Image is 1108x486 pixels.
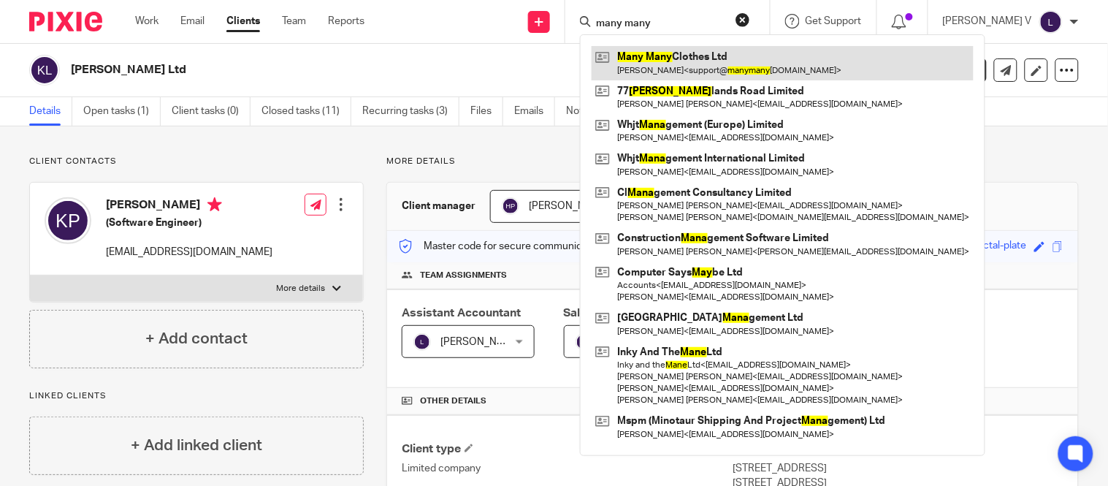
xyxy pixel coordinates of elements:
h4: [PERSON_NAME] [106,197,272,216]
a: Email [180,14,205,29]
p: [PERSON_NAME] V [943,14,1032,29]
a: Team [282,14,306,29]
a: Emails [514,97,555,126]
span: [PERSON_NAME] [529,201,609,211]
a: Clients [226,14,260,29]
a: Closed tasks (11) [261,97,351,126]
h5: (Software Engineer) [106,216,272,230]
a: Details [29,97,72,126]
h4: + Add linked client [131,434,262,457]
a: Open tasks (1) [83,97,161,126]
button: Clear [736,12,750,27]
a: Work [135,14,158,29]
a: Notes (1) [566,97,619,126]
a: Recurring tasks (3) [362,97,459,126]
img: svg%3E [413,333,431,351]
img: svg%3E [45,197,91,244]
span: Team assignments [420,270,507,281]
p: Linked clients [29,390,364,402]
i: Primary [207,197,222,212]
p: More details [386,156,1079,167]
h4: + Add contact [145,327,248,350]
h3: Client manager [402,199,475,213]
img: svg%3E [502,197,519,215]
img: svg%3E [1039,10,1063,34]
p: Limited company [402,461,733,476]
span: Sales Person [564,307,636,319]
p: [EMAIL_ADDRESS][DOMAIN_NAME] [106,245,272,259]
p: More details [276,283,325,295]
span: Get Support [806,16,862,26]
a: Files [470,97,503,126]
h2: [PERSON_NAME] Ltd [71,62,718,77]
img: Pixie [29,12,102,31]
span: Assistant Accountant [402,307,521,319]
a: Client tasks (0) [172,97,251,126]
img: svg%3E [29,55,60,86]
span: [PERSON_NAME] V [440,337,530,347]
img: svg%3E [576,333,593,351]
span: Other details [420,395,486,407]
a: Reports [328,14,364,29]
p: Master code for secure communications and files [398,239,650,254]
p: Client contacts [29,156,364,167]
p: [STREET_ADDRESS] [733,461,1063,476]
h4: Client type [402,441,733,457]
input: Search [595,18,726,31]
